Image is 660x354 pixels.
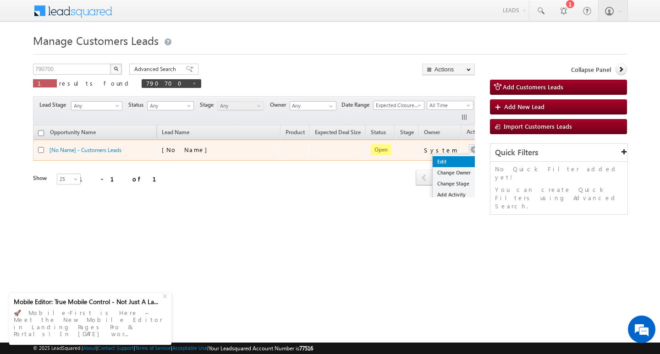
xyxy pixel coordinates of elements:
[495,185,623,210] p: You can create Quick Filters using Advanced Search.
[147,101,194,110] a: Any
[157,127,194,139] span: Lead Name
[424,146,457,154] div: System
[71,102,119,110] span: Any
[57,174,81,185] a: 25
[33,344,313,353] span: © 2025 LeadSquared | | | | |
[341,101,373,109] span: Date Range
[160,290,171,301] div: +
[134,65,179,73] span: Advanced Search
[172,345,207,351] a: Acceptable Use
[38,130,44,136] input: Check all records
[45,127,100,139] a: Opportunity Name
[427,101,471,109] span: All Time
[490,144,627,162] div: Quick Filters
[38,79,52,87] span: 1
[504,122,572,130] span: Import Customers Leads
[16,48,38,60] img: d_60004797649_company_0_60004797649
[50,129,96,136] span: Opportunity Name
[416,171,433,185] a: prev
[150,5,172,27] div: Minimize live chat window
[79,174,167,184] div: 1 - 1 of 1
[48,48,154,60] div: Chat with us now
[217,101,264,110] a: Any
[366,127,390,139] a: Status
[33,33,159,48] span: Manage Customers Leads
[125,282,166,294] em: Start Chat
[59,79,132,87] span: results found
[433,167,478,178] a: Change Owner
[218,102,261,110] span: Any
[400,129,414,136] span: Stage
[504,103,544,110] span: Add New Lead
[299,345,313,352] span: 77516
[424,129,440,136] span: Owner
[503,83,563,91] span: Add Customers Leads
[57,175,82,183] span: 25
[146,79,187,87] span: 790700
[286,129,305,136] span: Product
[290,101,336,110] input: Type to Search
[433,189,478,200] a: Add Activity
[128,101,147,109] span: Status
[12,85,167,274] textarea: Type your message and hit 'Enter'
[98,345,134,351] a: Contact Support
[200,101,217,109] span: Stage
[71,101,122,110] a: Any
[39,101,70,109] span: Lead Stage
[14,306,167,340] div: 🚀 Mobile-First is Here – Meet the New Mobile Editor in Landing Pages Pro & Portals! In [DATE] wor...
[114,66,118,71] img: Search
[315,129,361,136] span: Expected Deal Size
[433,178,478,189] a: Change Stage
[422,64,475,75] button: Actions
[324,102,335,111] a: Show All Items
[416,170,433,185] span: prev
[373,101,424,110] a: Expected Closure Date
[571,65,611,74] span: Collapse Panel
[396,127,418,139] a: Stage
[49,147,121,153] a: [No Name] - Customers Leads
[427,101,473,110] a: All Time
[83,345,96,351] a: About
[310,127,365,139] a: Expected Deal Size
[135,345,171,351] a: Terms of Service
[433,156,478,167] a: Edit
[209,345,313,352] span: Your Leadsquared Account Number is
[162,146,212,153] span: [No Name]
[33,174,49,182] div: Show
[374,101,421,109] span: Expected Closure Date
[462,127,489,139] span: Actions
[495,165,623,181] p: No Quick Filter added yet!
[371,144,391,155] span: Open
[148,102,191,110] span: Any
[14,298,161,306] div: Mobile Editor: True Mobile Control - Not Just A La...
[270,101,290,109] span: Owner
